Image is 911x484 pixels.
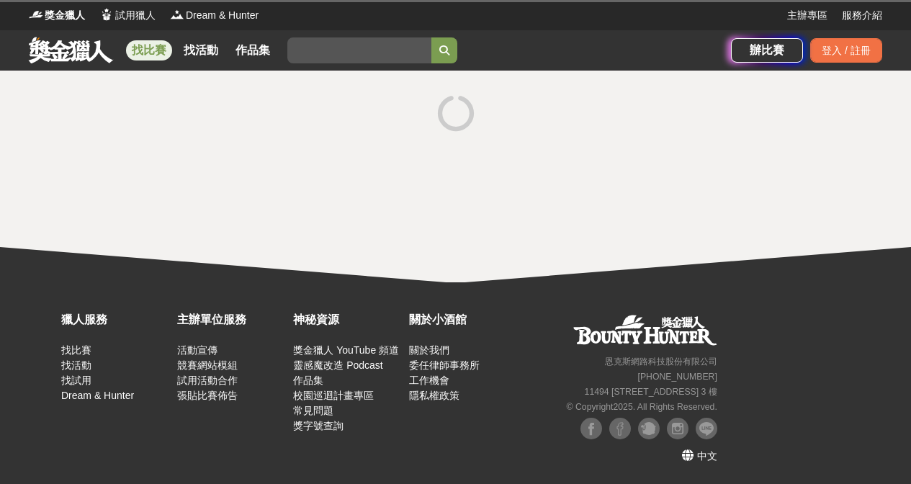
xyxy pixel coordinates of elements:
img: Instagram [667,418,688,439]
a: 服務介紹 [842,8,882,23]
div: 主辦單位服務 [177,311,286,328]
a: 工作機會 [409,375,449,386]
img: Plurk [638,418,660,439]
img: Logo [99,7,114,22]
span: 中文 [697,450,717,462]
div: 關於小酒館 [409,311,518,328]
a: 辦比賽 [731,38,803,63]
a: 常見問題 [293,405,333,416]
span: Dream & Hunter [186,8,259,23]
a: Dream & Hunter [61,390,134,401]
a: 獎金獵人 YouTube 頻道 [293,344,399,356]
div: 神秘資源 [293,311,402,328]
div: 獵人服務 [61,311,170,328]
img: Logo [29,7,43,22]
a: 找比賽 [61,344,91,356]
a: 作品集 [293,375,323,386]
small: 11494 [STREET_ADDRESS] 3 樓 [585,387,717,397]
div: 登入 / 註冊 [810,38,882,63]
a: 試用活動合作 [177,375,238,386]
a: 主辦專區 [787,8,827,23]
a: 找活動 [61,359,91,371]
span: 獎金獵人 [45,8,85,23]
small: © Copyright 2025 . All Rights Reserved. [567,402,717,412]
img: Facebook [609,418,631,439]
img: Facebook [580,418,602,439]
a: 獎字號查詢 [293,420,344,431]
span: 試用獵人 [115,8,156,23]
a: 作品集 [230,40,276,60]
a: 張貼比賽佈告 [177,390,238,401]
a: 活動宣傳 [177,344,217,356]
a: Logo獎金獵人 [29,8,85,23]
img: Logo [170,7,184,22]
a: 競賽網站模組 [177,359,238,371]
small: [PHONE_NUMBER] [638,372,717,382]
a: 找試用 [61,375,91,386]
a: 關於我們 [409,344,449,356]
a: LogoDream & Hunter [170,8,259,23]
a: 找比賽 [126,40,172,60]
a: 靈感魔改造 Podcast [293,359,382,371]
a: 校園巡迴計畫專區 [293,390,374,401]
a: 隱私權政策 [409,390,459,401]
a: 找活動 [178,40,224,60]
img: LINE [696,418,717,439]
a: 委任律師事務所 [409,359,480,371]
a: Logo試用獵人 [99,8,156,23]
small: 恩克斯網路科技股份有限公司 [605,357,717,367]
